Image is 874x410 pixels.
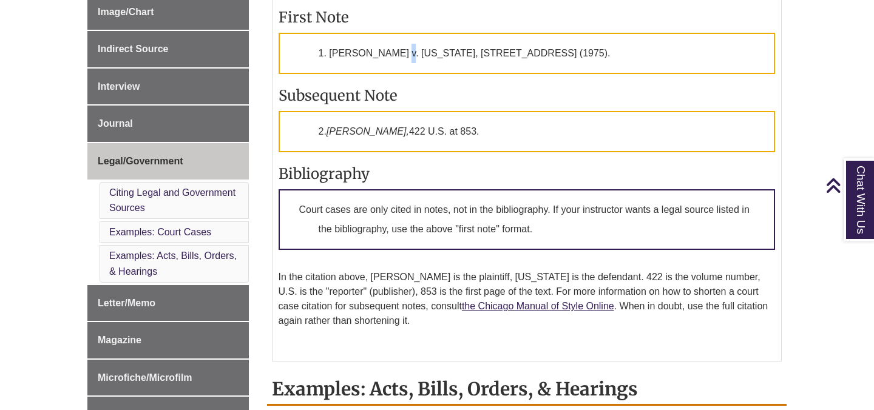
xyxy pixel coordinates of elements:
em: [PERSON_NAME], [327,126,409,136]
p: In the citation above, [PERSON_NAME] is the plaintiff, [US_STATE] is the defendant. 422 is the vo... [279,270,776,328]
a: Citing Legal and Government Sources [109,187,235,213]
a: Letter/Memo [87,285,249,321]
a: Examples: Acts, Bills, Orders, & Hearings [109,250,237,277]
span: Legal/Government [98,156,183,166]
span: Microfiche/Microfilm [98,372,192,383]
h2: Examples: Acts, Bills, Orders, & Hearings [267,374,787,406]
a: Interview [87,69,249,105]
a: the Chicago Manual of Style Online [462,301,614,311]
a: Microfiche/Microfilm [87,360,249,396]
span: Letter/Memo [98,298,155,308]
span: Journal [98,118,133,129]
a: Legal/Government [87,143,249,180]
a: Indirect Source [87,31,249,67]
span: Indirect Source [98,44,168,54]
p: Court cases are only cited in notes, not in the bibliography. If your instructor wants a legal so... [279,189,776,250]
span: Interview [98,81,140,92]
h3: First Note [279,8,776,27]
a: Back to Top [825,177,871,193]
h3: Subsequent Note [279,86,776,105]
a: Examples: Court Cases [109,227,211,237]
p: 2. 422 U.S. at 853. [279,111,776,152]
span: Magazine [98,335,141,345]
a: Magazine [87,322,249,358]
h3: Bibliography [279,164,776,183]
span: Image/Chart [98,7,154,17]
a: Journal [87,106,249,142]
p: 1. [PERSON_NAME] v. [US_STATE], [STREET_ADDRESS] (1975). [279,33,776,74]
